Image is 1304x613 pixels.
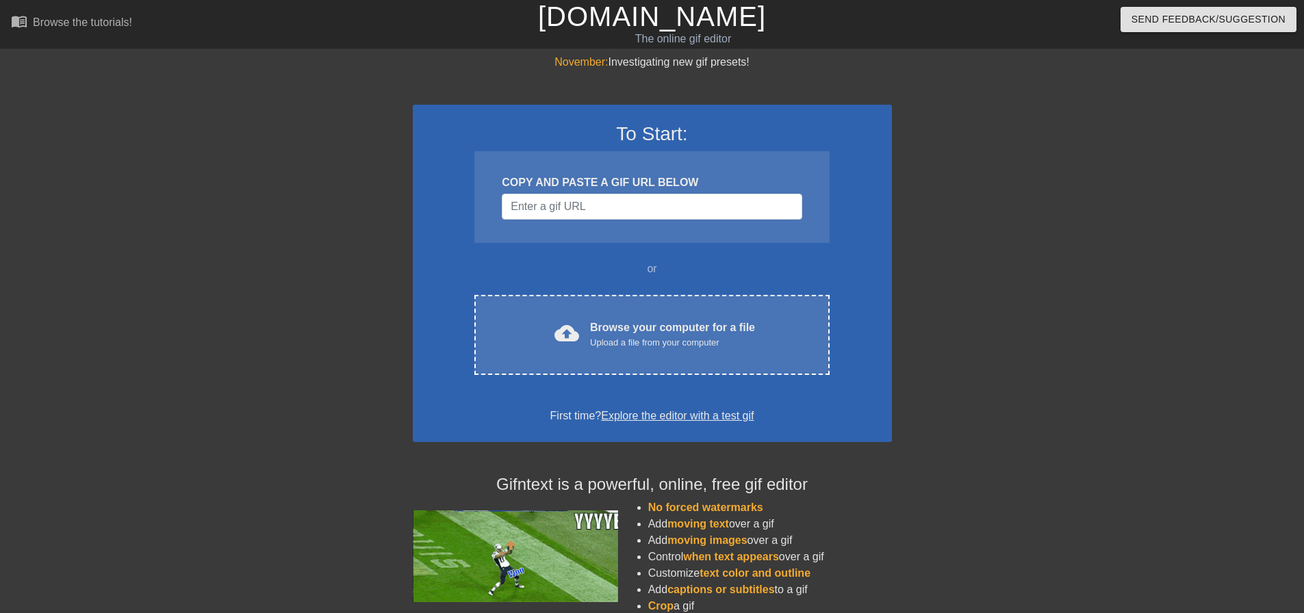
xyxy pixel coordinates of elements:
input: Username [502,194,802,220]
li: Add to a gif [648,582,892,598]
span: November: [554,56,608,68]
span: menu_book [11,13,27,29]
span: Crop [648,600,674,612]
h3: To Start: [431,122,874,146]
h4: Gifntext is a powerful, online, free gif editor [413,475,892,495]
li: Control over a gif [648,549,892,565]
span: text color and outline [700,567,810,579]
a: [DOMAIN_NAME] [538,1,766,31]
a: Explore the editor with a test gif [601,410,754,421]
div: Upload a file from your computer [590,336,755,350]
span: No forced watermarks [648,501,763,513]
span: captions or subtitles [667,584,774,595]
span: Send Feedback/Suggestion [1132,11,1286,28]
span: moving images [667,534,747,546]
div: First time? [431,408,874,424]
a: Browse the tutorials! [11,13,132,34]
div: The online gif editor [442,31,925,47]
button: Send Feedback/Suggestion [1121,7,1296,32]
img: football_small.gif [413,510,618,602]
div: COPY AND PASTE A GIF URL BELOW [502,174,802,191]
li: Add over a gif [648,532,892,549]
div: or [448,261,856,277]
li: Customize [648,565,892,582]
div: Browse your computer for a file [590,319,755,350]
li: Add over a gif [648,516,892,532]
div: Browse the tutorials! [33,16,132,28]
span: cloud_upload [554,321,579,345]
div: Investigating new gif presets! [413,54,892,70]
span: moving text [667,518,729,530]
span: when text appears [683,551,779,562]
